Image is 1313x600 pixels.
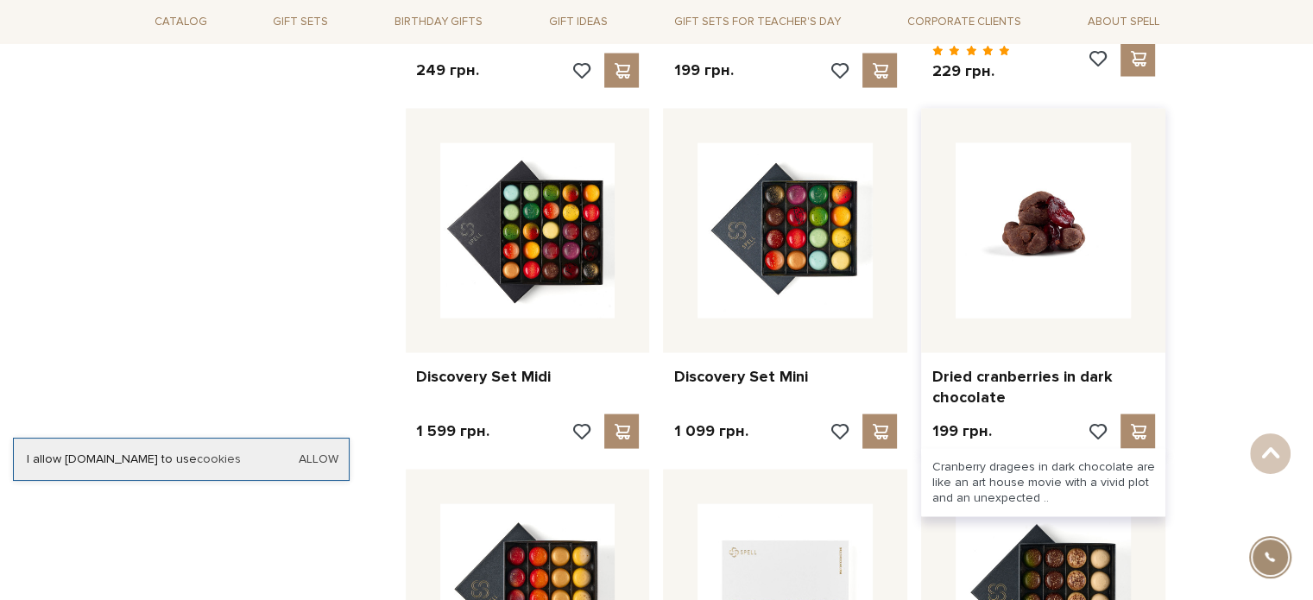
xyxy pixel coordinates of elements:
a: Discovery Set Mini [673,367,897,387]
p: 1 099 грн. [673,421,748,441]
a: Dried cranberries in dark chocolate [931,367,1155,407]
p: 199 грн. [931,421,991,441]
a: About Spell [1080,9,1165,35]
p: 1 599 грн. [416,421,489,441]
div: I allow [DOMAIN_NAME] to use [14,452,349,467]
a: Gift sets [266,9,335,35]
div: Cranberry dragees in dark chocolate are like an art house movie with a vivid plot and an unexpect... [921,449,1165,517]
a: Gift sets for Teacher's Day [667,7,848,36]
img: Dried cranberries in dark chocolate [956,143,1131,319]
p: 229 грн. [931,61,1010,81]
a: Corporate clients [900,7,1028,36]
a: Gift ideas [542,9,615,35]
a: Allow [299,452,338,467]
p: 249 грн. [416,60,479,80]
a: Discovery Set Midi [416,367,640,387]
a: Catalog [148,9,214,35]
a: cookies [197,452,241,466]
p: 199 грн. [673,60,733,80]
a: Birthday gifts [388,9,489,35]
